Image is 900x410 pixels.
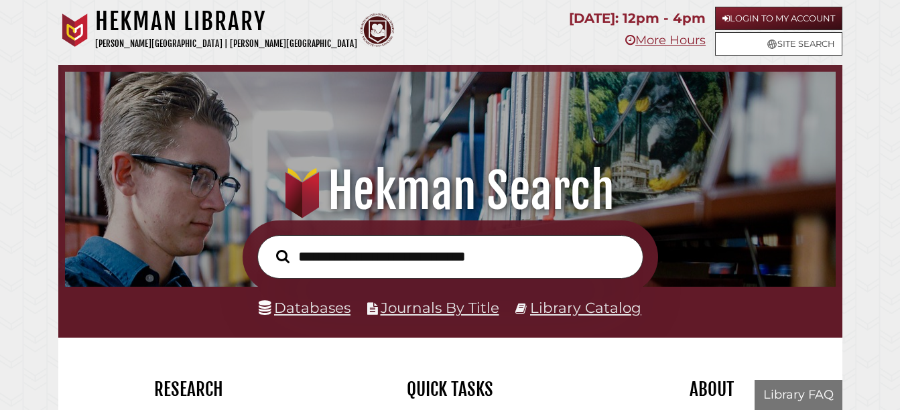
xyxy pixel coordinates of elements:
h2: Research [68,378,310,401]
a: Login to My Account [715,7,842,30]
button: Search [269,246,296,267]
h1: Hekman Search [78,161,822,220]
img: Calvin Theological Seminary [361,13,394,47]
a: Site Search [715,32,842,56]
h2: Quick Tasks [330,378,571,401]
a: Library Catalog [530,299,641,316]
a: Journals By Title [381,299,499,316]
p: [DATE]: 12pm - 4pm [569,7,706,30]
img: Calvin University [58,13,92,47]
h1: Hekman Library [95,7,357,36]
a: More Hours [625,33,706,48]
a: Databases [259,299,350,316]
h2: About [591,378,832,401]
p: [PERSON_NAME][GEOGRAPHIC_DATA] | [PERSON_NAME][GEOGRAPHIC_DATA] [95,36,357,52]
i: Search [276,249,290,263]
